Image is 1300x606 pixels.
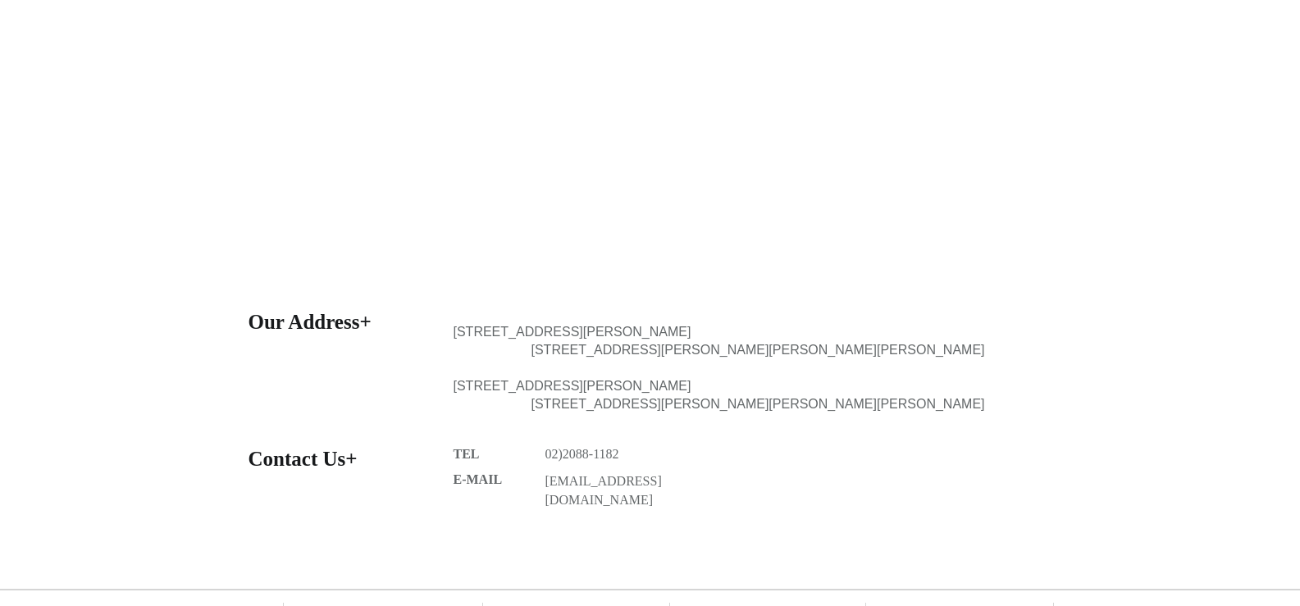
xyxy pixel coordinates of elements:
[249,448,358,470] span: Contact Us+
[1111,535,1300,606] iframe: Wix Chat
[454,379,691,393] font: [STREET_ADDRESS][PERSON_NAME]
[531,343,985,357] font: [STREET_ADDRESS][PERSON_NAME][PERSON_NAME][PERSON_NAME]
[531,397,985,411] font: [STREET_ADDRESS][PERSON_NAME][PERSON_NAME][PERSON_NAME]
[545,447,619,461] span: 02)2088-1182
[454,447,480,461] span: TEL
[454,472,503,486] font: E-MAIL
[545,474,662,507] a: [EMAIL_ADDRESS][DOMAIN_NAME]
